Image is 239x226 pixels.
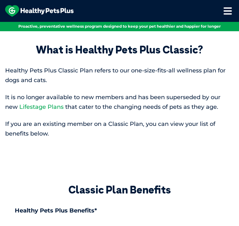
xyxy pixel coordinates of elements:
span: It is no longer available to new members and has been superseded by our new [5,94,220,110]
div: What is Healthy Pets Plus Classic? [36,43,203,56]
span: If you are an existing member on a Classic Plan, you can view your list of benefits below. [5,120,215,137]
div: Classic Plan Benefits [68,184,171,196]
span: Healthy Pets Plus Classic Plan refers to our one-size-fits-all wellness plan for dogs and cats. [5,67,226,84]
a: Link Lifestage Plans [19,103,64,110]
span: that cater to the changing needs of pets as they age. [65,103,218,110]
span: Proactive, preventative wellness program designed to keep your pet healthier and happier for longer [18,24,221,29]
strong: Healthy Pets Plus Benefits* [15,207,97,214]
